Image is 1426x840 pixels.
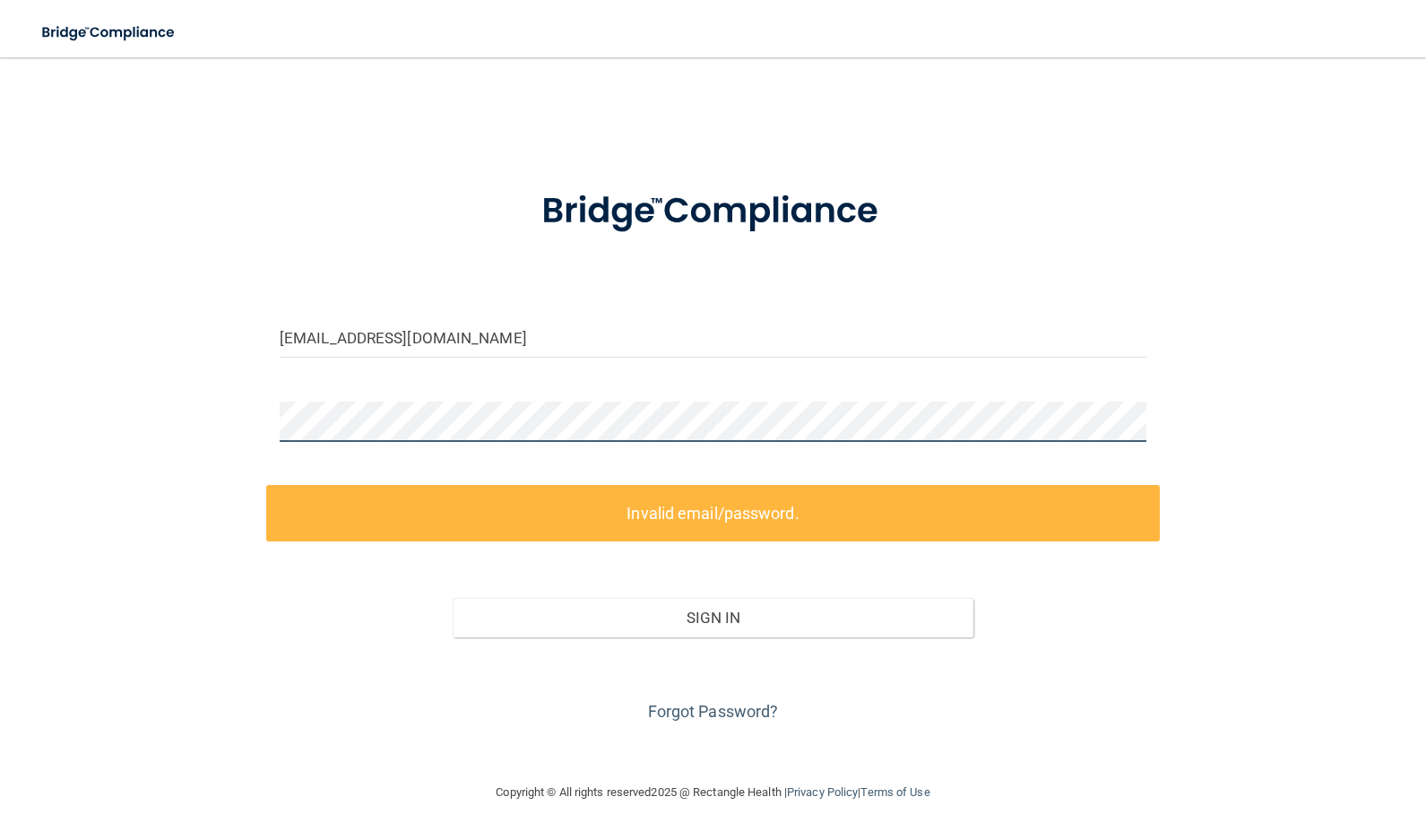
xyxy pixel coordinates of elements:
[27,14,192,51] img: bridge_compliance_login_screen.278c3ca4.svg
[787,785,858,799] a: Privacy Policy
[386,764,1041,821] div: Copyright © All rights reserved 2025 @ Rectangle Health | |
[648,702,779,721] a: Forgot Password?
[453,598,972,637] button: Sign In
[280,317,1146,358] input: Email
[266,485,1160,541] label: Invalid email/password.
[860,785,929,799] a: Terms of Use
[505,165,922,258] img: bridge_compliance_login_screen.278c3ca4.svg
